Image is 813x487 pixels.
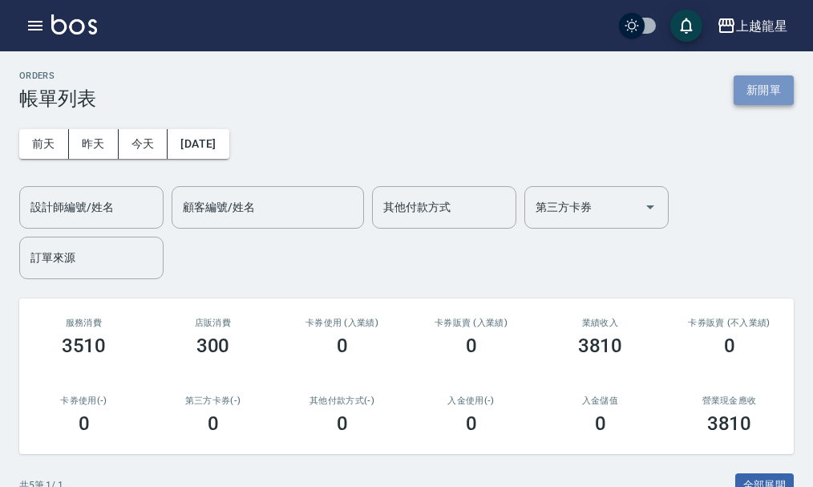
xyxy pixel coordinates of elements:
button: 今天 [119,129,168,159]
h2: ORDERS [19,71,96,81]
h3: 0 [337,335,348,357]
h3: 0 [208,412,219,435]
h3: 3810 [707,412,752,435]
button: 新開單 [734,75,794,105]
h3: 服務消費 [38,318,129,328]
button: Open [637,194,663,220]
h3: 3810 [578,335,623,357]
h3: 0 [466,335,477,357]
h2: 入金使用(-) [426,396,516,406]
h3: 300 [196,335,230,357]
h2: 其他付款方式(-) [297,396,387,406]
h2: 業績收入 [555,318,645,328]
h2: 卡券使用(-) [38,396,129,406]
h2: 卡券使用 (入業績) [297,318,387,328]
h2: 營業現金應收 [684,396,775,406]
a: 新開單 [734,82,794,97]
h2: 店販消費 [168,318,258,328]
img: Logo [51,14,97,34]
h3: 0 [724,335,735,357]
h3: 0 [595,412,606,435]
h3: 帳單列表 [19,87,96,110]
h2: 卡券販賣 (入業績) [426,318,516,328]
button: save [670,10,702,42]
button: 昨天 [69,129,119,159]
div: 上越龍星 [736,16,787,36]
button: [DATE] [168,129,229,159]
h3: 0 [79,412,90,435]
h2: 卡券販賣 (不入業績) [684,318,775,328]
h3: 0 [466,412,477,435]
button: 前天 [19,129,69,159]
h3: 0 [337,412,348,435]
button: 上越龍星 [710,10,794,43]
h2: 入金儲值 [555,396,645,406]
h3: 3510 [62,335,107,357]
h2: 第三方卡券(-) [168,396,258,406]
